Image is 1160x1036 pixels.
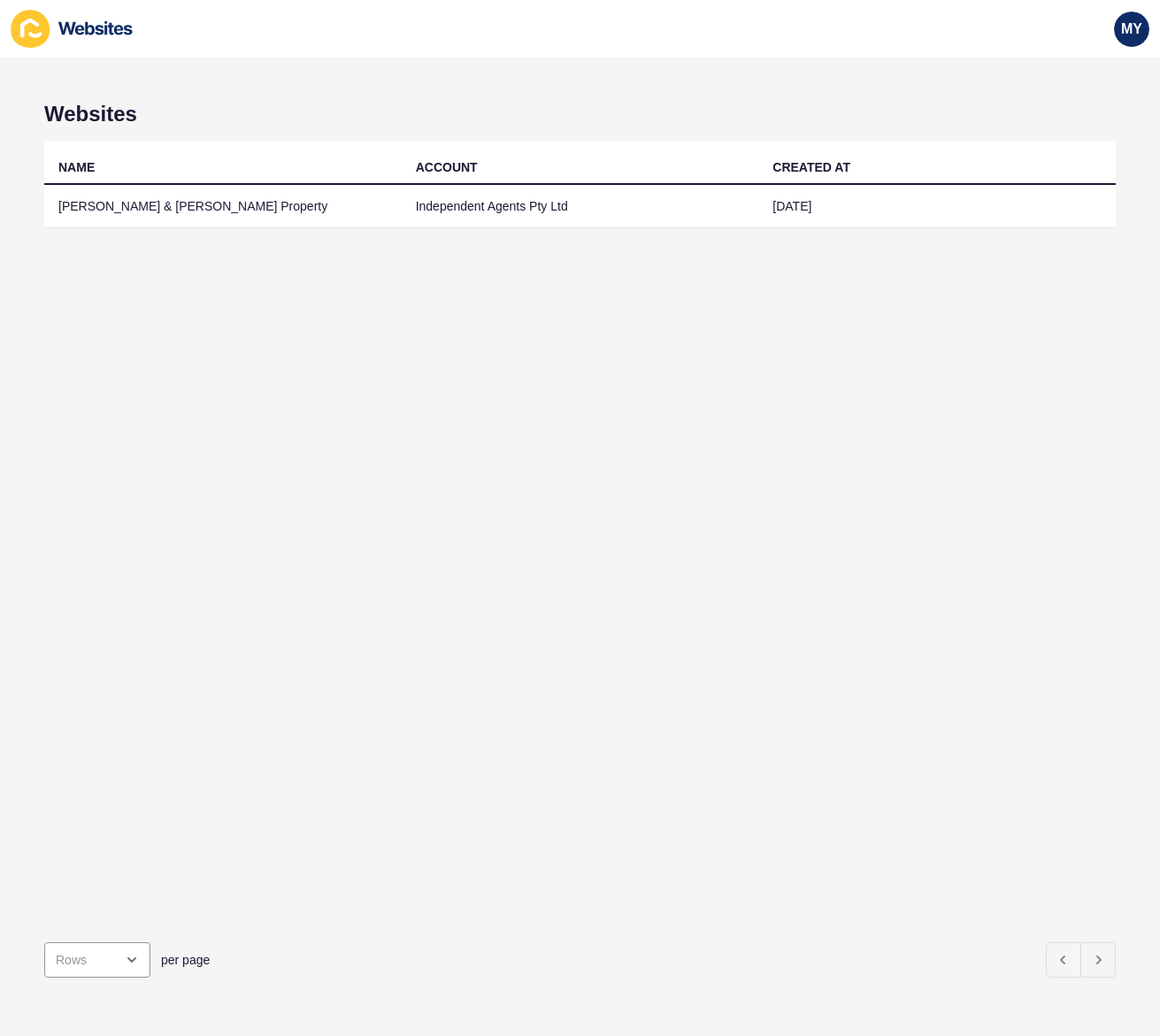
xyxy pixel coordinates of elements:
td: Independent Agents Pty Ltd [402,185,759,228]
td: [DATE] [758,185,1116,228]
div: ACCOUNT [416,158,478,176]
span: per page [161,951,210,969]
td: [PERSON_NAME] & [PERSON_NAME] Property [44,185,402,228]
div: CREATED AT [772,158,850,176]
h1: Websites [44,102,1116,127]
span: MY [1121,20,1142,38]
div: NAME [58,158,95,176]
div: open menu [44,942,150,978]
